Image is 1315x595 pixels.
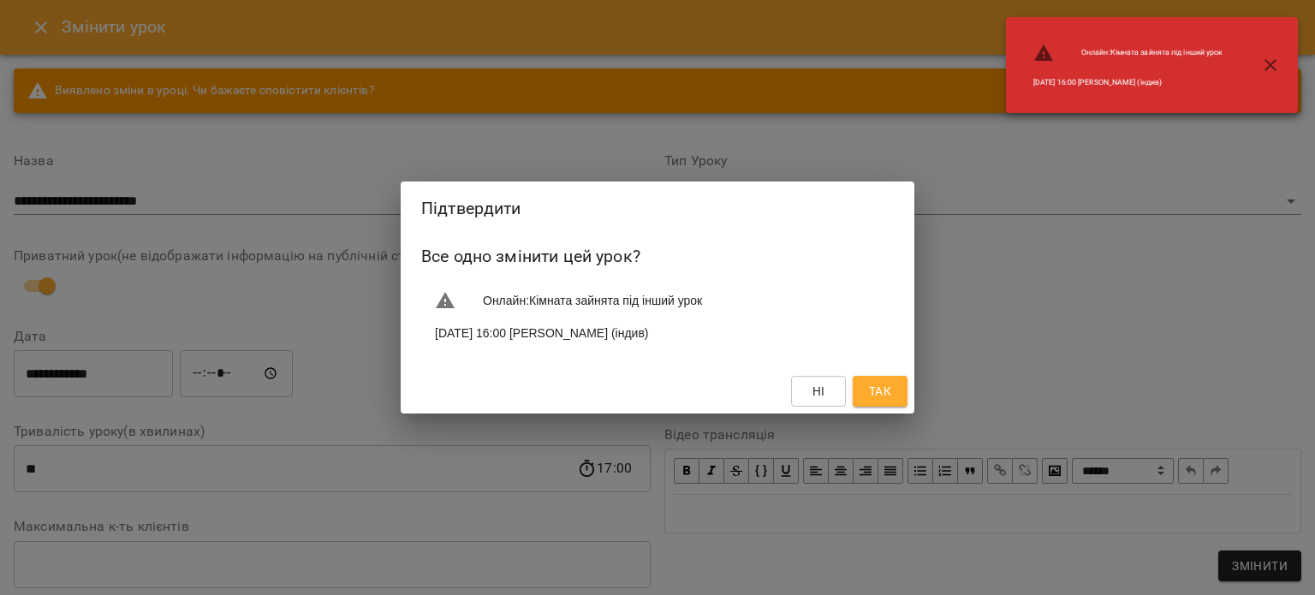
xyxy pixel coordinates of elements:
li: Онлайн : Кімната зайнята під інший урок [421,283,894,318]
li: [DATE] 16:00 [PERSON_NAME] (індив) [421,318,894,348]
button: Так [853,376,907,407]
li: [DATE] 16:00 [PERSON_NAME] (індив) [1020,70,1236,95]
button: Ні [791,376,846,407]
h2: Підтвердити [421,195,894,222]
span: Так [869,381,891,402]
h6: Все одно змінити цей урок? [421,243,894,270]
li: Онлайн : Кімната зайнята під інший урок [1020,36,1236,70]
span: Ні [812,381,825,402]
